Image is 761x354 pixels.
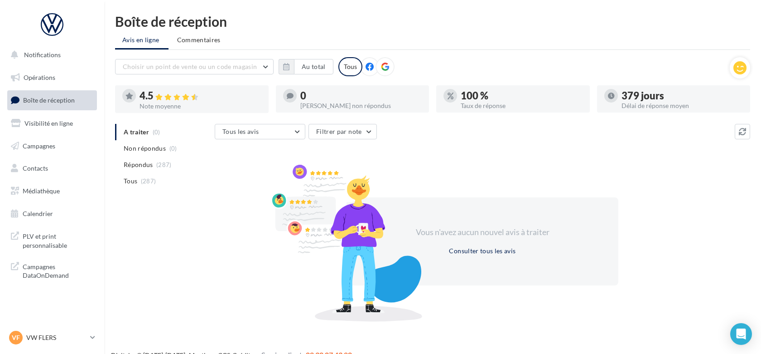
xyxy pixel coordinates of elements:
[5,182,99,201] a: Médiathèque
[5,137,99,156] a: Campagnes
[308,124,377,139] button: Filtrer par note
[123,63,257,70] span: Choisir un point de vente ou un code magasin
[177,36,221,44] span: Commentaires
[300,91,422,101] div: 0
[5,226,99,253] a: PLV et print personnalisable
[23,261,93,280] span: Campagnes DataOnDemand
[461,91,583,101] div: 100 %
[294,59,333,74] button: Au total
[24,119,73,127] span: Visibilité en ligne
[26,333,87,342] p: VW FLERS
[169,145,177,152] span: (0)
[5,159,99,178] a: Contacts
[7,329,97,346] a: VF VW FLERS
[23,210,53,217] span: Calendrier
[300,103,422,109] div: [PERSON_NAME] non répondus
[156,161,172,168] span: (287)
[23,96,75,104] span: Boîte de réception
[124,177,137,186] span: Tous
[24,74,55,81] span: Opérations
[124,144,166,153] span: Non répondus
[141,177,156,185] span: (287)
[279,59,333,74] button: Au total
[730,323,752,345] div: Open Intercom Messenger
[461,103,583,109] div: Taux de réponse
[5,114,99,133] a: Visibilité en ligne
[405,226,560,238] div: Vous n'avez aucun nouvel avis à traiter
[5,90,99,110] a: Boîte de réception
[12,333,20,342] span: VF
[215,124,305,139] button: Tous les avis
[5,204,99,223] a: Calendrier
[5,68,99,87] a: Opérations
[445,246,519,256] button: Consulter tous les avis
[24,51,61,59] span: Notifications
[23,230,93,250] span: PLV et print personnalisable
[23,187,60,195] span: Médiathèque
[124,160,153,169] span: Répondus
[140,91,261,101] div: 4.5
[338,57,362,76] div: Tous
[5,45,95,64] button: Notifications
[621,103,743,109] div: Délai de réponse moyen
[5,257,99,284] a: Campagnes DataOnDemand
[621,91,743,101] div: 379 jours
[222,128,259,135] span: Tous les avis
[115,15,750,28] div: Boîte de réception
[115,59,274,74] button: Choisir un point de vente ou un code magasin
[23,142,55,149] span: Campagnes
[23,164,48,172] span: Contacts
[140,103,261,109] div: Note moyenne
